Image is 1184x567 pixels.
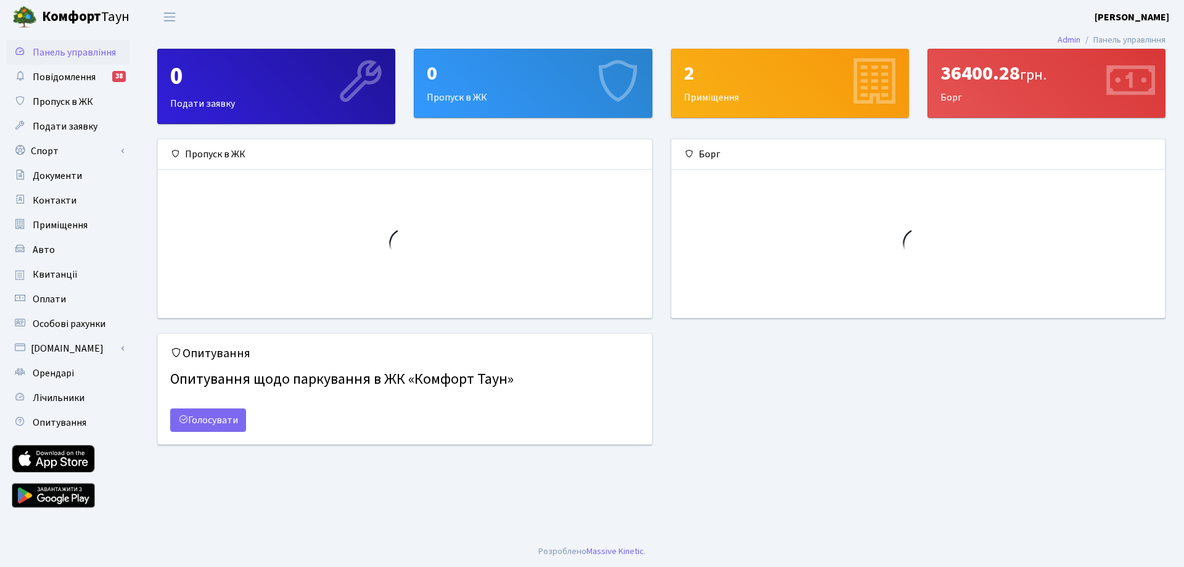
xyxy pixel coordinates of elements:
h5: Опитування [170,346,639,361]
span: Квитанції [33,268,78,281]
span: Лічильники [33,391,84,405]
a: Орендарі [6,361,129,386]
div: Пропуск в ЖК [158,139,652,170]
b: [PERSON_NAME] [1095,10,1169,24]
span: Опитування [33,416,86,429]
span: Подати заявку [33,120,97,133]
span: Контакти [33,194,76,207]
div: 36400.28 [940,62,1153,85]
a: Розроблено [538,545,586,558]
a: Документи [6,163,129,188]
div: . [538,545,646,558]
div: Подати заявку [158,49,395,123]
div: 2 [684,62,896,85]
a: Контакти [6,188,129,213]
a: 0Пропуск в ЖК [414,49,652,118]
a: Панель управління [6,40,129,65]
a: 0Подати заявку [157,49,395,124]
span: Орендарі [33,366,74,380]
a: Лічильники [6,386,129,410]
a: Подати заявку [6,114,129,139]
a: Приміщення [6,213,129,238]
div: Борг [928,49,1165,117]
a: Квитанції [6,262,129,287]
div: Приміщення [672,49,908,117]
a: Особові рахунки [6,312,129,336]
nav: breadcrumb [1039,27,1184,53]
a: 2Приміщення [671,49,909,118]
h4: Опитування щодо паркування в ЖК «Комфорт Таун» [170,366,639,394]
span: Авто [33,243,55,257]
span: Таун [42,7,129,28]
a: Massive Kinetic [586,545,644,558]
span: Документи [33,169,82,183]
a: Оплати [6,287,129,312]
a: [PERSON_NAME] [1095,10,1169,25]
a: Голосувати [170,408,246,432]
span: грн. [1020,64,1046,86]
b: Комфорт [42,7,101,27]
span: Оплати [33,292,66,306]
a: Опитування [6,410,129,435]
div: 0 [170,62,382,91]
span: Приміщення [33,218,88,232]
a: [DOMAIN_NAME] [6,336,129,361]
span: Повідомлення [33,70,96,84]
div: Борг [672,139,1165,170]
div: 0 [427,62,639,85]
a: Пропуск в ЖК [6,89,129,114]
div: 38 [112,71,126,82]
span: Пропуск в ЖК [33,95,93,109]
li: Панель управління [1080,33,1165,47]
img: logo.png [12,5,37,30]
button: Переключити навігацію [154,7,185,27]
span: Особові рахунки [33,317,105,331]
a: Спорт [6,139,129,163]
div: Пропуск в ЖК [414,49,651,117]
a: Повідомлення38 [6,65,129,89]
a: Admin [1058,33,1080,46]
a: Авто [6,238,129,262]
span: Панель управління [33,46,116,59]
